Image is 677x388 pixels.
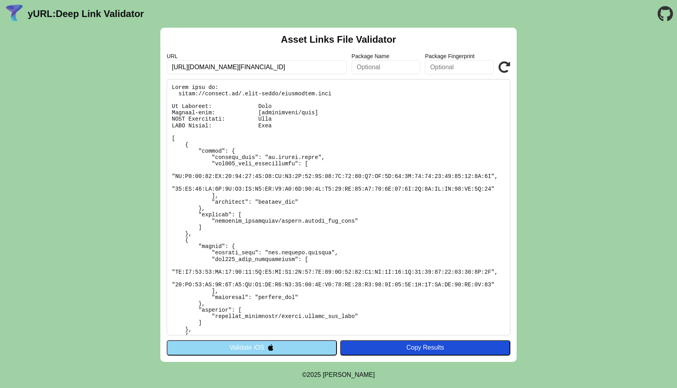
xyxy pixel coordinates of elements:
[307,371,321,378] span: 2025
[167,79,510,335] pre: Lorem ipsu do: sitam://consect.ad/.elit-seddo/eiusmodtem.inci Ut Laboreet: Dolo Magnaal-enim: [ad...
[167,340,337,355] button: Validate iOS
[344,344,506,351] div: Copy Results
[323,371,375,378] a: Michael Ibragimchayev's Personal Site
[281,34,396,45] h2: Asset Links File Validator
[425,60,494,74] input: Optional
[28,8,144,19] a: yURL:Deep Link Validator
[352,60,420,74] input: Optional
[302,362,375,388] footer: ©
[340,340,510,355] button: Copy Results
[167,60,347,74] input: Required
[352,53,420,59] label: Package Name
[167,53,347,59] label: URL
[425,53,494,59] label: Package Fingerprint
[4,4,25,24] img: yURL Logo
[267,344,274,351] img: appleIcon.svg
